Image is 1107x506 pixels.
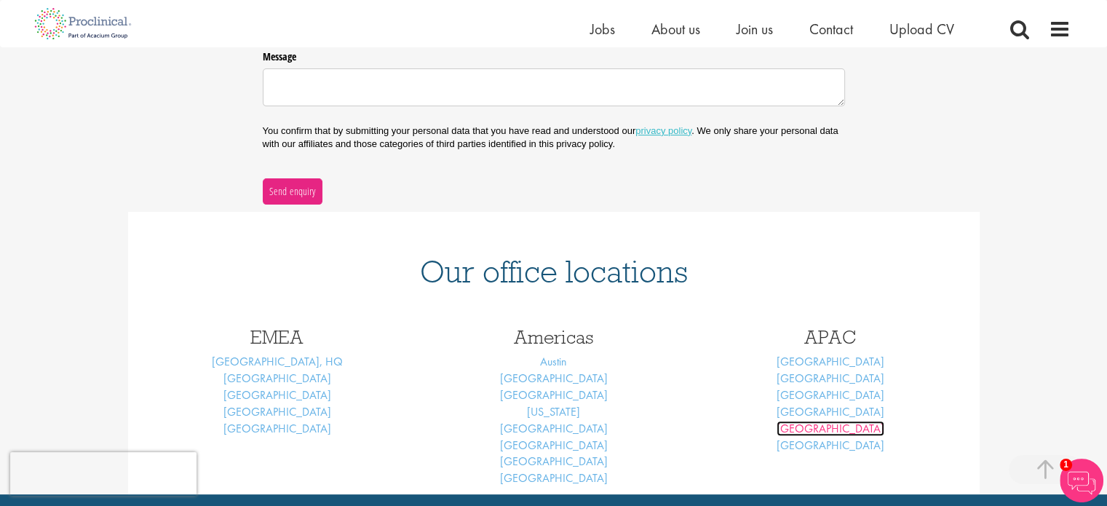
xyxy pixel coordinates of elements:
[777,438,884,453] a: [GEOGRAPHIC_DATA]
[703,328,958,347] h3: APAC
[777,387,884,403] a: [GEOGRAPHIC_DATA]
[777,404,884,419] a: [GEOGRAPHIC_DATA]
[223,404,331,419] a: [GEOGRAPHIC_DATA]
[1060,459,1072,471] span: 1
[150,328,405,347] h3: EMEA
[889,20,954,39] a: Upload CV
[500,454,608,469] a: [GEOGRAPHIC_DATA]
[500,421,608,436] a: [GEOGRAPHIC_DATA]
[527,404,580,419] a: [US_STATE]
[269,183,316,199] span: Send enquiry
[777,354,884,369] a: [GEOGRAPHIC_DATA]
[223,421,331,436] a: [GEOGRAPHIC_DATA]
[263,178,322,205] button: Send enquiry
[737,20,773,39] a: Join us
[500,438,608,453] a: [GEOGRAPHIC_DATA]
[500,387,608,403] a: [GEOGRAPHIC_DATA]
[150,256,958,288] h1: Our office locations
[635,125,691,136] a: privacy policy
[212,354,343,369] a: [GEOGRAPHIC_DATA], HQ
[809,20,853,39] a: Contact
[223,387,331,403] a: [GEOGRAPHIC_DATA]
[10,452,197,496] iframe: reCAPTCHA
[263,124,845,151] p: You confirm that by submitting your personal data that you have read and understood our . We only...
[426,328,681,347] h3: Americas
[540,354,567,369] a: Austin
[590,20,615,39] a: Jobs
[1060,459,1103,502] img: Chatbot
[500,470,608,486] a: [GEOGRAPHIC_DATA]
[500,371,608,386] a: [GEOGRAPHIC_DATA]
[263,45,845,64] label: Message
[223,371,331,386] a: [GEOGRAPHIC_DATA]
[651,20,700,39] a: About us
[777,421,884,436] a: [GEOGRAPHIC_DATA]
[777,371,884,386] a: [GEOGRAPHIC_DATA]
